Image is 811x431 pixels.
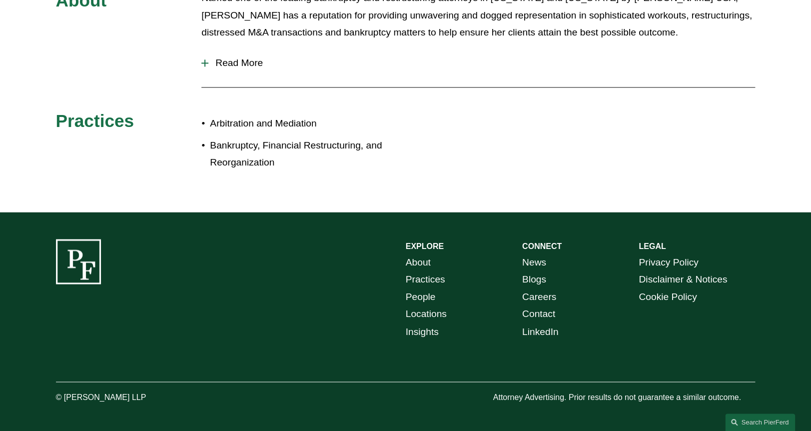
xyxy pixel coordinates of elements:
a: Practices [406,271,445,288]
a: Search this site [725,413,795,431]
p: Attorney Advertising. Prior results do not guarantee a similar outcome. [493,390,755,404]
a: Privacy Policy [639,254,698,271]
strong: CONNECT [522,242,562,250]
p: Arbitration and Mediation [210,115,405,132]
a: Contact [522,305,555,323]
a: LinkedIn [522,323,559,340]
a: Blogs [522,271,546,288]
a: Insights [406,323,439,340]
strong: LEGAL [639,242,666,250]
p: © [PERSON_NAME] LLP [56,390,202,404]
button: Read More [201,50,755,76]
a: About [406,254,431,271]
a: Locations [406,305,447,323]
a: People [406,288,436,306]
p: Bankruptcy, Financial Restructuring, and Reorganization [210,137,405,171]
a: Disclaimer & Notices [639,271,727,288]
a: Careers [522,288,556,306]
strong: EXPLORE [406,242,444,250]
span: Read More [208,57,755,68]
span: Practices [56,111,134,130]
a: News [522,254,546,271]
a: Cookie Policy [639,288,697,306]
